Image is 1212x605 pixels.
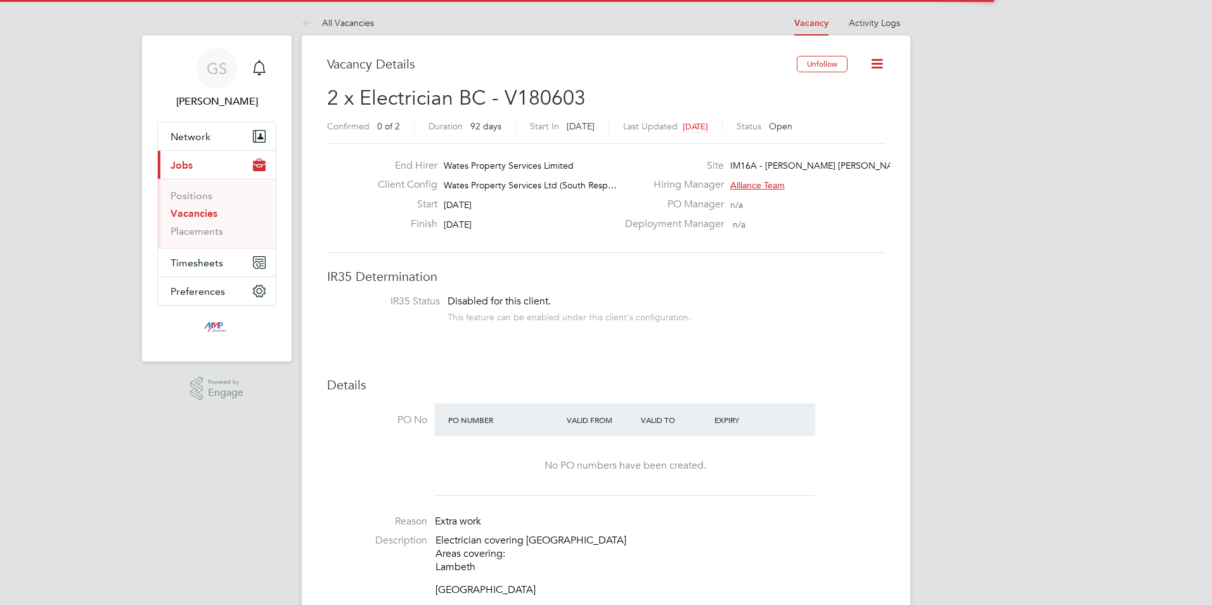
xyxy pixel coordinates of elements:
span: Wates Property Services Ltd (South Resp… [444,179,617,191]
h3: IR35 Determination [327,268,885,285]
span: IM16A - [PERSON_NAME] [PERSON_NAME] - WORKWISE- N… [730,160,986,171]
label: Description [327,534,427,547]
label: PO No [327,413,427,427]
p: Electrician covering [GEOGRAPHIC_DATA] Areas covering: Lambeth [435,534,885,573]
label: End Hirer [368,159,437,172]
span: Powered by [208,377,243,387]
span: 0 of 2 [377,120,400,132]
span: GS [207,60,227,77]
span: n/a [730,199,743,211]
span: 92 days [470,120,501,132]
label: IR35 Status [340,295,440,308]
button: Preferences [158,277,276,305]
span: [DATE] [567,120,595,132]
span: [DATE] [683,121,708,132]
span: n/a [733,219,745,230]
label: Reason [327,515,427,528]
a: Vacancy [794,18,828,29]
nav: Main navigation [142,36,292,361]
div: Expiry [711,408,785,431]
label: Status [737,120,761,132]
label: PO Manager [617,198,724,211]
p: [GEOGRAPHIC_DATA] [435,583,885,597]
label: Last Updated [623,120,678,132]
button: Jobs [158,151,276,179]
a: All Vacancies [302,17,374,29]
span: [DATE] [444,219,472,230]
img: mmpconsultancy-logo-retina.png [199,318,235,339]
label: Site [617,159,724,172]
a: Go to home page [157,318,276,339]
label: Deployment Manager [617,218,724,231]
span: Preferences [171,285,225,297]
div: This feature can be enabled under this client's configuration. [448,308,691,323]
a: Vacancies [171,207,217,219]
button: Network [158,122,276,150]
span: 2 x Electrician BC - V180603 [327,86,586,110]
span: Jobs [171,159,193,171]
label: Client Config [368,178,437,192]
a: GS[PERSON_NAME] [157,48,276,109]
button: Unfollow [797,56,848,72]
span: Network [171,131,210,143]
button: Timesheets [158,249,276,276]
label: Confirmed [327,120,370,132]
span: George Stacey [157,94,276,109]
span: Wates Property Services Limited [444,160,574,171]
label: Start In [530,120,559,132]
a: Powered byEngage [190,377,244,401]
div: Valid To [638,408,712,431]
span: Timesheets [171,257,223,269]
span: Extra work [435,515,481,528]
a: Positions [171,190,212,202]
div: No PO numbers have been created. [448,459,803,472]
h3: Details [327,377,885,393]
span: Open [769,120,792,132]
label: Finish [368,218,437,231]
span: Engage [208,387,243,398]
label: Hiring Manager [617,178,724,192]
div: Jobs [158,179,276,248]
div: PO Number [445,408,564,431]
span: [DATE] [444,199,472,211]
div: Valid From [564,408,638,431]
a: Placements [171,225,223,237]
label: Start [368,198,437,211]
a: Activity Logs [849,17,900,29]
label: Duration [429,120,463,132]
span: Disabled for this client. [448,295,551,308]
span: Alliance Team [730,179,785,191]
h3: Vacancy Details [327,56,797,72]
